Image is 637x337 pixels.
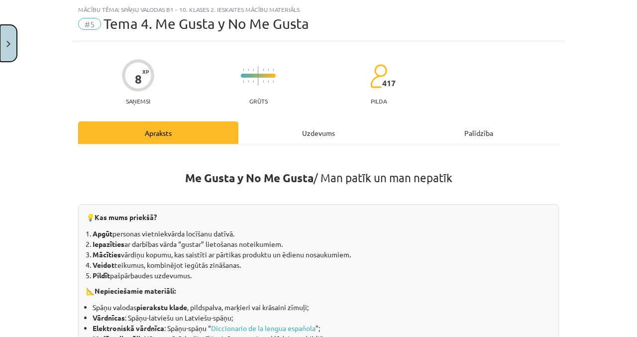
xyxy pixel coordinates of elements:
span: 417 [382,79,396,88]
img: icon-close-lesson-0947bae3869378f0d4975bcd49f059093ad1ed9edebbc8119c70593378902aed.svg [6,41,10,47]
img: icon-long-line-d9ea69661e0d244f92f715978eff75569469978d946b2353a9bb055b3ed8787d.svg [258,66,259,86]
p: Saņemsi [122,98,154,105]
b: Pildīt [93,271,110,280]
img: students-c634bb4e5e11cddfef0936a35e636f08e4e9abd3cc4e673bd6f9a4125e45ecb1.svg [370,64,387,89]
b: Iepazīties [93,239,124,248]
li: Spāņu valodas , pildspalva, marķieri vai krāsaini zīmuļi; [93,302,551,313]
div: Uzdevums [238,121,399,144]
p: Grūts [249,98,268,105]
strong: Me Gusta y No Me Gusta [185,171,314,185]
img: icon-short-line-57e1e144782c952c97e751825c79c345078a6d821885a25fce030b3d8c18986b.svg [243,69,244,71]
div: Palīdzība [399,121,559,144]
img: icon-short-line-57e1e144782c952c97e751825c79c345078a6d821885a25fce030b3d8c18986b.svg [248,80,249,83]
li: teikumus, kombinējot iegūtās zināšanas. [93,260,551,270]
h1: / Man patīk un man nepatīk [78,153,559,185]
img: icon-short-line-57e1e144782c952c97e751825c79c345078a6d821885a25fce030b3d8c18986b.svg [243,80,244,83]
div: 8 [135,72,142,86]
strong: pierakstu klade [136,303,187,312]
li: personas vietniekvārda locīšanu datīvā. [93,228,551,239]
span: Tema 4. Me Gusta y No Me Gusta [104,15,309,32]
a: Diccionario de la lengua española [211,324,316,333]
div: Apraksts [78,121,238,144]
img: icon-short-line-57e1e144782c952c97e751825c79c345078a6d821885a25fce030b3d8c18986b.svg [263,80,264,83]
strong: Nepieciešamie materiāli: [95,286,176,295]
p: 📐 [86,286,551,296]
p: pilda [371,98,387,105]
strong: Kas mums priekšā? [95,213,157,222]
li: ar darbības vārda “gustar” lietošanas noteikumiem. [93,239,551,249]
li: : Spāņu-latviešu un Latviešu-spāņu; [93,313,551,323]
img: icon-short-line-57e1e144782c952c97e751825c79c345078a6d821885a25fce030b3d8c18986b.svg [268,69,269,71]
li: pašpārbaudes uzdevumus. [93,270,551,281]
img: icon-short-line-57e1e144782c952c97e751825c79c345078a6d821885a25fce030b3d8c18986b.svg [248,69,249,71]
b: Veidot [93,260,114,269]
img: icon-short-line-57e1e144782c952c97e751825c79c345078a6d821885a25fce030b3d8c18986b.svg [273,69,274,71]
img: icon-short-line-57e1e144782c952c97e751825c79c345078a6d821885a25fce030b3d8c18986b.svg [263,69,264,71]
p: 💡 [86,212,551,223]
img: icon-short-line-57e1e144782c952c97e751825c79c345078a6d821885a25fce030b3d8c18986b.svg [268,80,269,83]
span: #5 [78,18,101,30]
b: Apgūt [93,229,112,238]
span: XP [142,69,149,74]
li: vārdiņu kopumu, kas saistīti ar pārtikas produktu un ēdienu nosaukumiem. [93,249,551,260]
strong: Vārdnīcas [93,313,125,322]
li: : Spāņu-spāņu “ ”; [93,323,551,334]
b: Mācīties [93,250,121,259]
img: icon-short-line-57e1e144782c952c97e751825c79c345078a6d821885a25fce030b3d8c18986b.svg [273,80,274,83]
strong: Elektroniskā vārdnīca [93,324,164,333]
img: icon-short-line-57e1e144782c952c97e751825c79c345078a6d821885a25fce030b3d8c18986b.svg [253,69,254,71]
div: Mācību tēma: Spāņu valodas b1 - 10. klases 2. ieskaites mācību materiāls [78,6,559,13]
img: icon-short-line-57e1e144782c952c97e751825c79c345078a6d821885a25fce030b3d8c18986b.svg [253,80,254,83]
